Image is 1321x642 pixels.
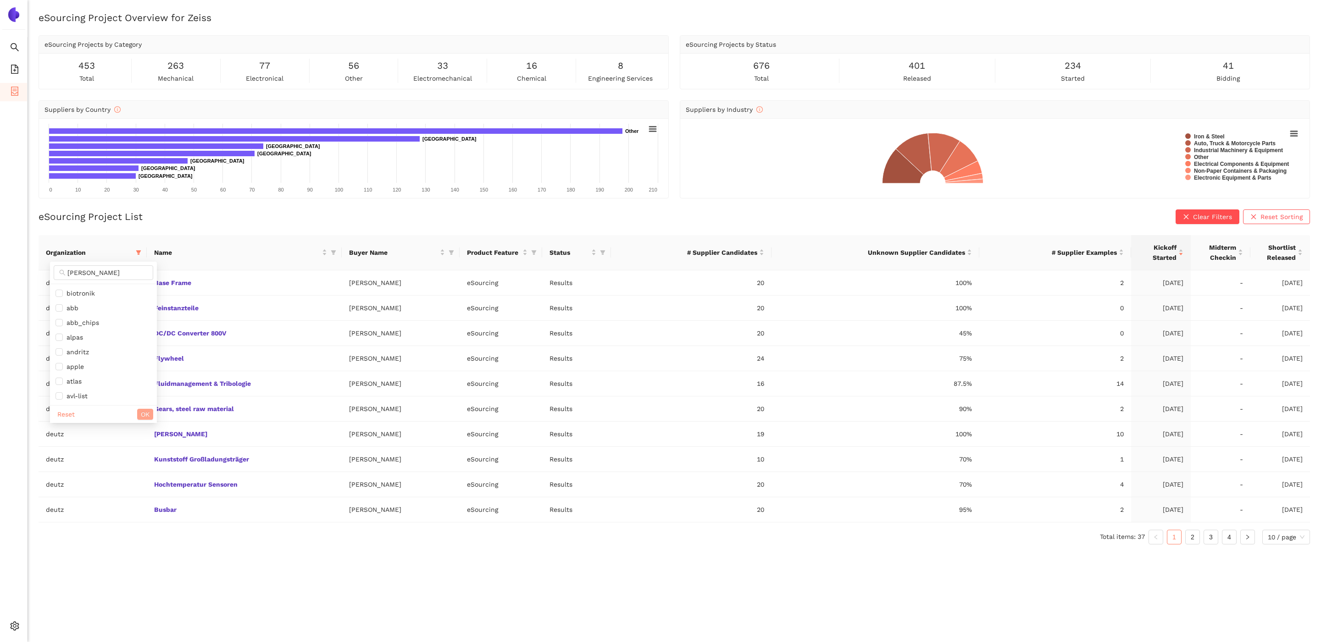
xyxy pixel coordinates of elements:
span: Reset Sorting [1260,212,1303,222]
td: [DATE] [1250,346,1310,371]
span: total [79,73,94,83]
span: bidding [1216,73,1240,83]
text: 20 [104,187,110,192]
span: container [10,83,19,102]
td: eSourcing [460,422,542,447]
span: chemical [517,73,546,83]
text: 210 [649,187,657,192]
span: search [10,39,19,58]
text: 120 [393,187,401,192]
td: [DATE] [1131,422,1191,447]
th: this column's title is Unknown Supplier Candidates,this column is sortable [772,235,979,270]
span: 41 [1223,59,1234,73]
span: 10 / page [1268,530,1304,544]
text: 170 [538,187,546,192]
td: 75% [772,346,979,371]
td: 0 [979,321,1131,346]
span: 16 [526,59,537,73]
td: 2 [979,396,1131,422]
td: [DATE] [1250,296,1310,321]
td: - [1191,321,1250,346]
td: eSourcing [460,497,542,522]
text: Auto, Truck & Motorcycle Parts [1194,140,1276,147]
a: 4 [1222,530,1236,544]
span: 56 [348,59,359,73]
td: [DATE] [1250,396,1310,422]
text: 190 [595,187,604,192]
td: [DATE] [1250,472,1310,497]
td: [DATE] [1131,371,1191,396]
td: 87.5% [772,371,979,396]
td: 24 [611,346,772,371]
span: electronical [246,73,283,83]
td: Results [542,346,611,371]
td: 70% [772,472,979,497]
td: Results [542,472,611,497]
td: eSourcing [460,447,542,472]
td: deutz [39,321,147,346]
span: released [903,73,931,83]
span: Product Feature [467,247,521,258]
td: [PERSON_NAME] [342,396,460,422]
span: right [1245,534,1250,540]
td: Results [542,371,611,396]
td: [DATE] [1250,270,1310,296]
td: 90% [772,396,979,422]
span: filter [329,246,338,259]
span: 234 [1065,59,1081,73]
text: 110 [364,187,372,192]
td: [DATE] [1131,472,1191,497]
td: 20 [611,321,772,346]
th: this column's title is Buyer Name,this column is sortable [342,235,460,270]
text: Industrial Machinery & Equipment [1194,147,1283,154]
span: # Supplier Candidates [618,247,757,258]
span: Name [154,247,320,258]
span: 401 [909,59,925,73]
td: deutz [39,472,147,497]
text: 100 [335,187,343,192]
text: Other [1194,154,1209,160]
td: [PERSON_NAME] [342,346,460,371]
span: Organization [46,247,132,258]
text: 0 [49,187,52,192]
td: - [1191,396,1250,422]
a: 2 [1186,530,1199,544]
a: 1 [1167,530,1181,544]
th: this column's title is Shortlist Released,this column is sortable [1250,235,1310,270]
span: 33 [437,59,448,73]
td: deutz [39,497,147,522]
td: [PERSON_NAME] [342,447,460,472]
td: Results [542,497,611,522]
text: 60 [220,187,226,192]
text: [GEOGRAPHIC_DATA] [139,173,193,179]
span: filter [529,246,538,259]
td: - [1191,270,1250,296]
text: Other [625,128,639,134]
li: 1 [1167,530,1182,544]
td: - [1191,296,1250,321]
span: electromechanical [413,73,472,83]
span: engineering services [588,73,653,83]
td: Results [542,270,611,296]
td: [DATE] [1250,321,1310,346]
h2: eSourcing Project List [39,210,143,223]
td: 19 [611,422,772,447]
td: 100% [772,296,979,321]
text: [GEOGRAPHIC_DATA] [266,143,320,149]
text: 140 [450,187,459,192]
th: this column's title is Midterm Checkin,this column is sortable [1191,235,1250,270]
span: 676 [753,59,770,73]
span: other [345,73,363,83]
td: 100% [772,422,979,447]
span: file-add [10,61,19,80]
th: this column's title is # Supplier Candidates,this column is sortable [611,235,772,270]
text: 80 [278,187,283,192]
h2: eSourcing Project Overview for Zeiss [39,11,1310,24]
th: this column's title is Name,this column is sortable [147,235,342,270]
text: 200 [625,187,633,192]
span: eSourcing Projects by Category [44,41,142,48]
span: Suppliers by Country [44,106,121,113]
span: 77 [259,59,270,73]
text: [GEOGRAPHIC_DATA] [257,151,311,156]
span: filter [449,250,454,255]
